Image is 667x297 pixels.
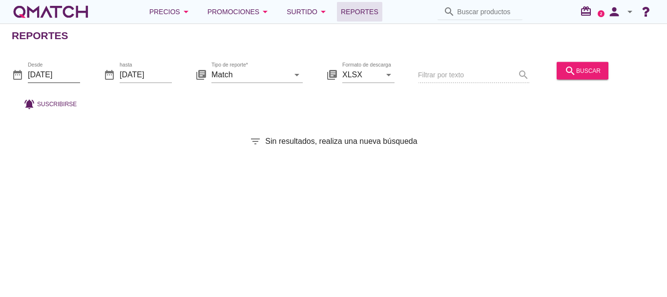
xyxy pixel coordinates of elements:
[557,62,608,79] button: buscar
[16,95,84,113] button: Suscribirse
[12,2,90,22] a: white-qmatch-logo
[12,28,68,44] h2: Reportes
[600,11,603,16] text: 2
[120,67,172,82] input: hasta
[598,10,604,17] a: 2
[12,69,23,80] i: date_range
[337,2,382,22] a: Reportes
[104,69,115,80] i: date_range
[208,6,271,18] div: Promociones
[383,69,395,80] i: arrow_drop_down
[580,5,596,17] i: redeem
[250,136,261,147] i: filter_list
[279,2,337,22] button: Surtido
[149,6,192,18] div: Precios
[37,99,77,108] span: Suscribirse
[142,2,200,22] button: Precios
[180,6,192,18] i: arrow_drop_down
[28,67,80,82] input: Desde
[624,6,636,18] i: arrow_drop_down
[342,67,381,82] input: Formato de descarga
[457,4,517,20] input: Buscar productos
[259,6,271,18] i: arrow_drop_down
[23,98,37,110] i: notifications_active
[211,67,289,82] input: Tipo de reporte*
[443,6,455,18] i: search
[564,65,601,76] div: buscar
[265,136,417,147] span: Sin resultados, realiza una nueva búsqueda
[200,2,279,22] button: Promociones
[564,65,576,76] i: search
[317,6,329,18] i: arrow_drop_down
[287,6,329,18] div: Surtido
[341,6,378,18] span: Reportes
[604,5,624,19] i: person
[195,69,207,80] i: library_books
[291,69,303,80] i: arrow_drop_down
[326,69,338,80] i: library_books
